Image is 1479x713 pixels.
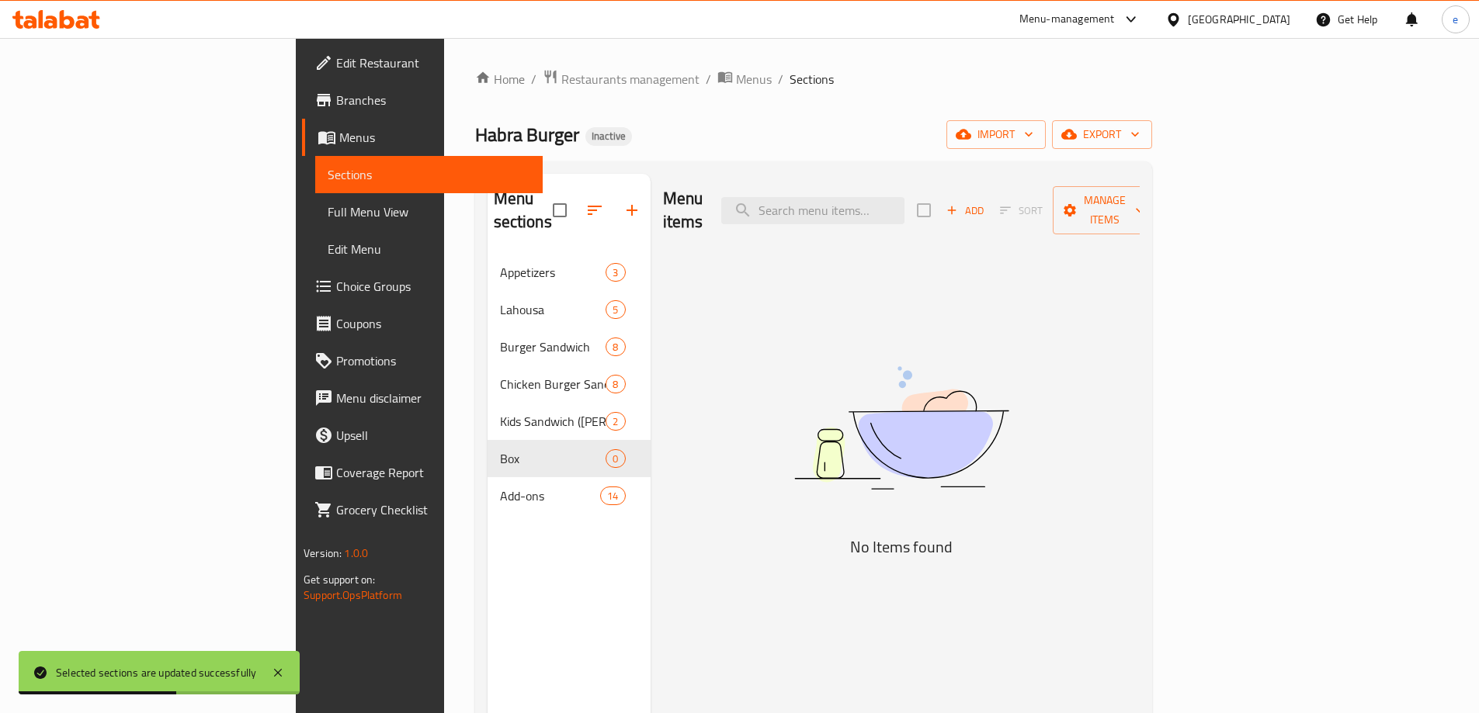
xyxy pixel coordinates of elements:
[606,452,624,466] span: 0
[500,412,606,431] span: Kids Sandwich ([PERSON_NAME]) Combo
[606,414,624,429] span: 2
[328,202,530,221] span: Full Menu View
[336,351,530,370] span: Promotions
[302,379,543,417] a: Menu disclaimer
[500,375,606,393] span: Chicken Burger Sandwich
[940,199,990,223] span: Add item
[336,54,530,72] span: Edit Restaurant
[500,337,606,356] span: Burger Sandwich
[336,500,530,519] span: Grocery Checklist
[500,449,606,468] span: Box
[488,328,651,365] div: Burger Sandwich8
[606,303,624,317] span: 5
[304,585,402,605] a: Support.OpsPlatform
[606,263,625,282] div: items
[500,300,606,319] span: Lahousa
[302,268,543,305] a: Choice Groups
[336,314,530,333] span: Coupons
[600,486,625,505] div: items
[315,230,543,268] a: Edit Menu
[707,325,1095,531] img: dish.svg
[1453,11,1458,28] span: e
[500,263,606,282] span: Appetizers
[778,70,783,88] li: /
[585,127,632,146] div: Inactive
[663,187,703,234] h2: Menu items
[1064,125,1140,144] span: export
[736,70,772,88] span: Menus
[488,291,651,328] div: Lahousa5
[304,569,375,590] span: Get support on:
[336,277,530,296] span: Choice Groups
[302,81,543,119] a: Branches
[790,70,834,88] span: Sections
[576,192,613,229] span: Sort sections
[56,664,256,681] div: Selected sections are updated successfully
[500,486,601,505] span: Add-ons
[1065,191,1144,230] span: Manage items
[488,247,651,521] nav: Menu sections
[606,375,625,393] div: items
[721,197,904,224] input: search
[302,305,543,342] a: Coupons
[606,340,624,355] span: 8
[302,417,543,454] a: Upsell
[706,70,711,88] li: /
[336,426,530,445] span: Upsell
[475,117,579,152] span: Habra Burger
[585,130,632,143] span: Inactive
[543,69,700,89] a: Restaurants management
[339,128,530,147] span: Menus
[302,342,543,379] a: Promotions
[959,125,1033,144] span: import
[336,463,530,482] span: Coverage Report
[601,489,624,504] span: 14
[488,403,651,440] div: Kids Sandwich ([PERSON_NAME]) Combo2
[488,365,651,403] div: Chicken Burger Sandwich8
[717,69,772,89] a: Menus
[606,449,625,468] div: items
[613,192,651,229] button: Add section
[304,543,342,563] span: Version:
[946,120,1046,149] button: import
[940,199,990,223] button: Add
[302,44,543,81] a: Edit Restaurant
[707,535,1095,559] h5: No Items found
[336,91,530,109] span: Branches
[500,412,606,431] div: Kids Sandwich (Habra Kadabra) Combo
[990,199,1053,223] span: Sort items
[561,70,700,88] span: Restaurants management
[328,240,530,258] span: Edit Menu
[302,119,543,156] a: Menus
[944,202,986,220] span: Add
[315,193,543,230] a: Full Menu View
[488,440,651,477] div: Box0
[606,337,625,356] div: items
[1052,120,1152,149] button: export
[1188,11,1290,28] div: [GEOGRAPHIC_DATA]
[606,300,625,319] div: items
[1053,186,1157,234] button: Manage items
[302,491,543,528] a: Grocery Checklist
[328,165,530,184] span: Sections
[543,194,576,227] span: Select all sections
[336,389,530,407] span: Menu disclaimer
[1019,10,1115,29] div: Menu-management
[606,265,624,280] span: 3
[475,69,1152,89] nav: breadcrumb
[302,454,543,491] a: Coverage Report
[315,156,543,193] a: Sections
[488,477,651,514] div: Add-ons14
[488,254,651,291] div: Appetizers3
[344,543,368,563] span: 1.0.0
[606,377,624,392] span: 8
